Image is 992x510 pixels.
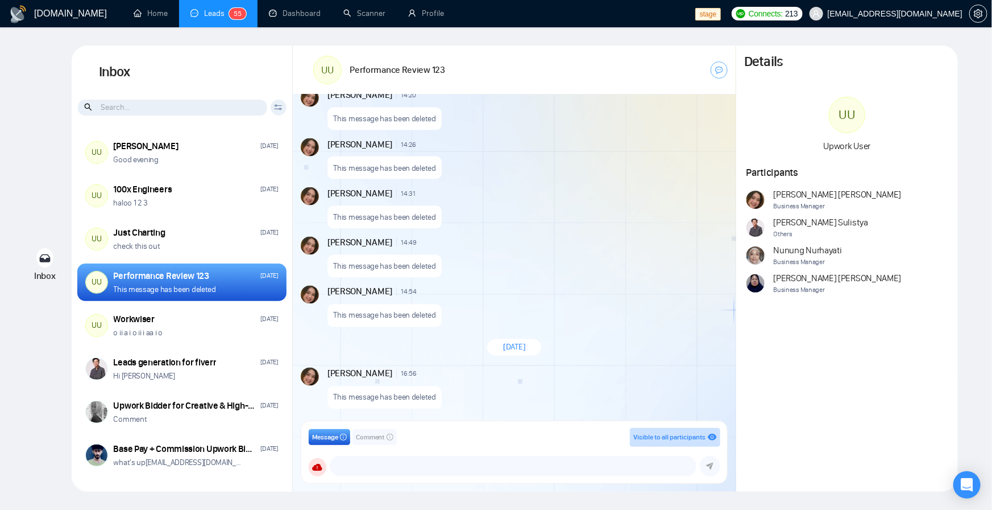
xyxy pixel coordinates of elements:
span: 14:20 [401,91,416,100]
span: 5 [234,10,238,18]
span: [PERSON_NAME] [PERSON_NAME] [774,188,902,201]
div: 100x Engineers [114,183,172,196]
span: eye [708,433,717,442]
span: Business Manager [774,201,902,212]
div: UU [86,272,107,293]
span: user [812,10,820,18]
h1: Details [744,54,783,71]
span: 16:56 [401,369,417,379]
div: UU [86,142,107,163]
img: Andrian [301,368,319,386]
span: Connects: [749,7,783,20]
div: [DATE] [260,443,279,454]
button: Commentinfo-circle [352,429,397,445]
span: Business Manager [774,257,842,268]
button: setting [969,5,987,23]
h1: Participants [746,166,948,179]
span: Upwork User [824,141,871,151]
span: Visible to all participants [633,433,705,441]
div: UU [86,185,107,207]
div: [DATE] [260,357,279,368]
a: userProfile [408,9,444,18]
div: Workwiser [114,313,155,326]
p: This message has been deleted [114,284,216,295]
span: Business Manager [774,285,902,295]
span: [PERSON_NAME] [327,286,392,298]
span: info-circle [387,434,393,441]
a: messageLeads55 [190,9,246,18]
span: Nunung Nurhayati [774,244,842,257]
div: [DATE] [260,314,279,324]
img: Andrian [301,187,319,205]
span: setting [970,9,987,18]
div: [DATE] [260,270,279,281]
span: Others [774,229,868,240]
div: Leads generation for fiverr [114,356,217,369]
div: Open Intercom Messenger [953,471,981,499]
img: Andrian Marsella [746,191,765,209]
h1: Inbox [72,46,293,99]
span: [PERSON_NAME] [327,89,392,101]
span: [PERSON_NAME] [327,138,392,151]
span: info-circle [340,434,347,441]
span: Message [312,432,338,443]
span: 14:49 [401,238,417,248]
p: This message has been deleted [333,163,435,174]
span: [PERSON_NAME] [327,368,392,380]
p: This message has been deleted [333,261,435,272]
div: [PERSON_NAME] [114,140,179,153]
img: Ellen Holmsten [86,401,107,423]
div: Base Pay + Commission Upwork Bidder for [GEOGRAPHIC_DATA] Profile [114,443,257,455]
a: homeHome [134,9,168,18]
input: Search... [78,100,267,116]
p: o ii a i o ii i aa i o [114,327,163,338]
p: what's up [114,457,246,468]
a: searchScanner [343,9,385,18]
p: Good evening [114,154,159,165]
span: 14:31 [401,189,416,198]
p: This message has been deleted [333,212,435,223]
span: 14:54 [401,287,417,297]
span: Comment [356,432,385,443]
a: dashboardDashboard [269,9,321,18]
p: haloo 1 2 3 [114,198,148,208]
div: UU [86,315,107,336]
img: Nunung Nurhayati [746,246,765,265]
p: Hi [PERSON_NAME] [114,371,175,381]
a: [EMAIL_ADDRESS][DOMAIN_NAME] [146,458,258,467]
div: [DATE] [260,400,279,411]
img: Andrian [301,237,319,255]
img: Ari Sulistya [746,219,765,237]
div: [DATE] [260,227,279,238]
div: UU [829,97,865,133]
img: upwork-logo.png [736,9,745,18]
div: UU [86,228,107,250]
img: logo [9,5,27,23]
img: Andrian [301,286,319,304]
img: Andrian [301,89,319,107]
img: Ari Sulistya [86,358,107,380]
div: Just Charting [114,227,165,239]
a: setting [969,9,987,18]
span: Inbox [34,270,56,281]
span: [PERSON_NAME] [327,187,392,200]
h1: Performance Review 123 [350,64,445,76]
div: [DATE] [260,141,279,151]
img: Naswati Naswati [746,274,765,293]
img: Taimoor Mansoor [86,445,107,466]
p: This message has been deleted [333,310,435,321]
span: 5 [238,10,242,18]
p: This message has been deleted [333,392,435,403]
span: [DATE] [503,342,525,353]
span: stage [695,8,721,20]
span: [PERSON_NAME] Sulistya [774,216,868,229]
span: search [84,101,94,113]
span: 213 [785,7,798,20]
div: UU [314,56,341,84]
span: [PERSON_NAME] [327,237,392,249]
span: 14:26 [401,140,416,149]
p: This message has been deleted [333,113,435,124]
div: Upwork Bidder for Creative & High-Aesthetic Design Projects [114,400,257,412]
button: Messageinfo-circle [309,429,350,445]
p: Comment [114,414,147,425]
